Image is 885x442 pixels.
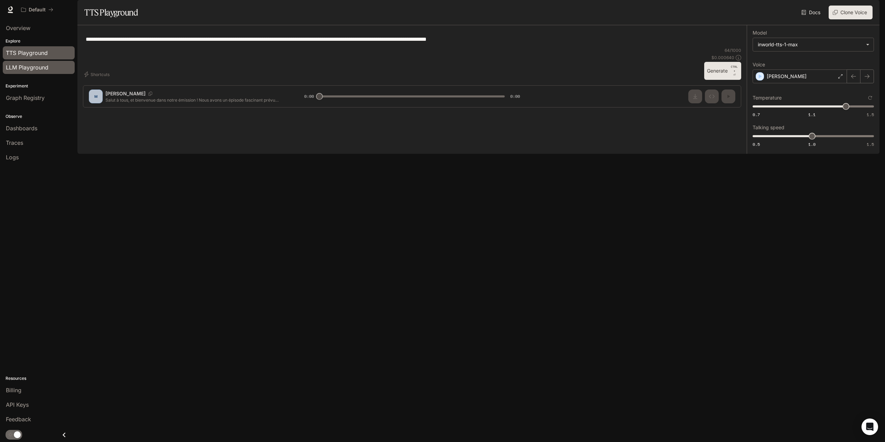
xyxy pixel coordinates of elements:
[730,65,738,73] p: CTRL +
[867,112,874,117] span: 1.5
[808,141,816,147] span: 1.0
[730,65,738,77] p: ⏎
[83,69,112,80] button: Shortcuts
[753,38,874,51] div: inworld-tts-1-max
[84,6,138,19] h1: TTS Playground
[753,95,782,100] p: Temperature
[767,73,807,80] p: [PERSON_NAME]
[711,55,734,60] p: $ 0.000640
[753,30,767,35] p: Model
[18,3,56,17] button: All workspaces
[867,141,874,147] span: 1.5
[753,62,765,67] p: Voice
[725,47,741,53] p: 64 / 1000
[800,6,823,19] a: Docs
[753,112,760,117] span: 0.7
[866,94,874,102] button: Reset to default
[861,419,878,435] div: Open Intercom Messenger
[808,112,816,117] span: 1.1
[829,6,873,19] button: Clone Voice
[753,125,784,130] p: Talking speed
[29,7,46,13] p: Default
[758,41,863,48] div: inworld-tts-1-max
[753,141,760,147] span: 0.5
[704,62,741,80] button: GenerateCTRL +⏎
